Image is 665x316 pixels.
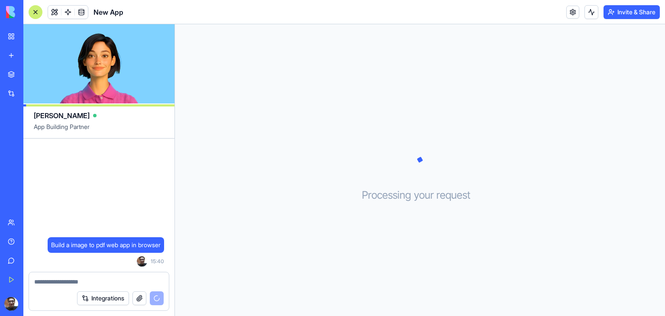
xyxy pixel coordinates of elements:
img: ACg8ocKLySdMA0NPu5bNZP4BCiHPE1Zbb7BwyKQ2AOmC3eDJs_x-0Hfr=s96-c [137,256,147,267]
img: ACg8ocKLySdMA0NPu5bNZP4BCiHPE1Zbb7BwyKQ2AOmC3eDJs_x-0Hfr=s96-c [4,297,18,311]
span: 15:40 [151,258,164,265]
h3: Processing your request [362,188,478,202]
span: App Building Partner [34,123,164,138]
span: Build a image to pdf web app in browser [51,241,161,249]
button: Integrations [77,291,129,305]
span: New App [94,7,123,17]
button: Invite & Share [604,5,660,19]
span: [PERSON_NAME] [34,110,90,121]
img: logo [6,6,60,18]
